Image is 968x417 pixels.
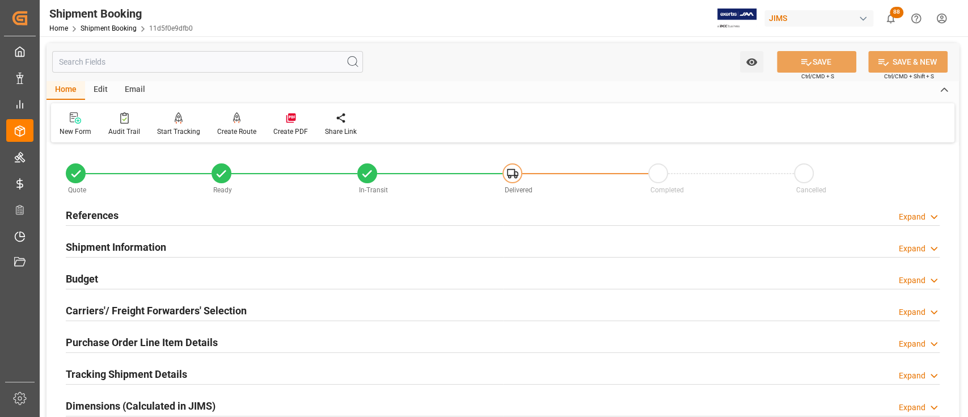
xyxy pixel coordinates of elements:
[899,275,925,287] div: Expand
[66,208,119,223] h2: References
[650,186,684,194] span: Completed
[217,127,256,137] div: Create Route
[884,72,934,81] span: Ctrl/CMD + Shift + S
[899,402,925,414] div: Expand
[740,51,763,73] button: open menu
[890,7,903,18] span: 88
[273,127,308,137] div: Create PDF
[81,24,137,32] a: Shipment Booking
[66,367,187,382] h2: Tracking Shipment Details
[359,186,388,194] span: In-Transit
[68,186,86,194] span: Quote
[213,186,232,194] span: Ready
[878,6,903,31] button: show 88 new notifications
[66,271,98,287] h2: Budget
[796,186,826,194] span: Cancelled
[801,72,834,81] span: Ctrl/CMD + S
[66,398,215,414] h2: Dimensions (Calculated in JIMS)
[899,211,925,223] div: Expand
[157,127,200,137] div: Start Tracking
[899,338,925,350] div: Expand
[717,9,756,28] img: Exertis%20JAM%20-%20Email%20Logo.jpg_1722504956.jpg
[49,24,68,32] a: Home
[52,51,363,73] input: Search Fields
[66,335,218,350] h2: Purchase Order Line Item Details
[47,81,85,100] div: Home
[49,5,193,22] div: Shipment Booking
[66,239,166,255] h2: Shipment Information
[325,127,357,137] div: Share Link
[108,127,140,137] div: Audit Trail
[903,6,929,31] button: Help Center
[116,81,154,100] div: Email
[899,306,925,318] div: Expand
[777,51,856,73] button: SAVE
[505,186,532,194] span: Delivered
[899,370,925,382] div: Expand
[868,51,948,73] button: SAVE & NEW
[85,81,116,100] div: Edit
[764,10,873,27] div: JIMS
[899,243,925,255] div: Expand
[60,127,91,137] div: New Form
[66,303,247,318] h2: Carriers'/ Freight Forwarders' Selection
[764,7,878,29] button: JIMS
